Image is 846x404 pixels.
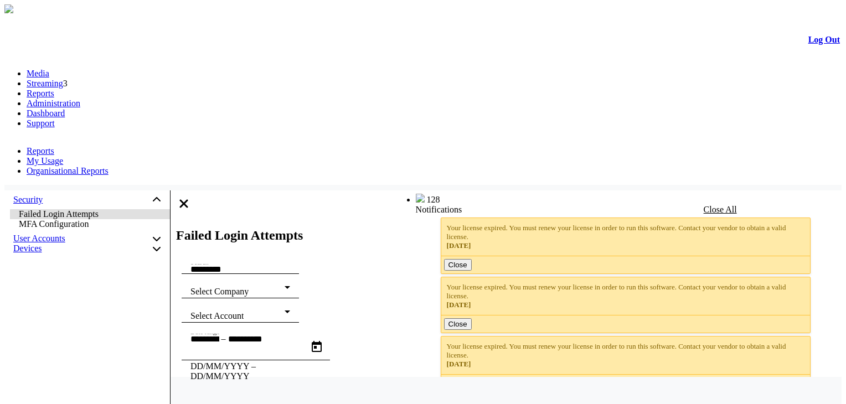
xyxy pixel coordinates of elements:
a: Organisational Reports [27,166,109,175]
span: 3 [63,79,68,88]
button: Open calendar [303,334,330,360]
span: Failed Login Attempts [19,209,99,219]
a: Reports [27,89,54,98]
a: Reports [27,146,54,156]
a: Log Out [808,35,840,44]
a: Support [27,118,55,128]
img: arrow-3.png [4,4,13,13]
a: Failed Login Attempts [10,209,170,219]
a: User Accounts [13,234,65,244]
a: Dashboard [27,108,65,118]
h2: Failed Login Attempts [176,228,842,243]
a: Administration [27,99,80,108]
span: – [221,334,226,344]
a: Devices [13,244,42,253]
a: Media [27,69,49,78]
a: Streaming [27,79,63,88]
a: MFA Configuration [10,219,170,229]
mat-label: Search [190,258,209,266]
a: My Usage [27,156,63,165]
a: Security [13,195,43,205]
mat-hint: DD/MM/YYYY – DD/MM/YYYY [190,360,312,381]
span: MFA Configuration [19,219,89,229]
